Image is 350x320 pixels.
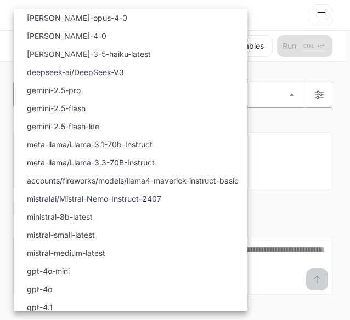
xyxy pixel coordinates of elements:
p: gpt-4o [27,283,52,295]
p: [PERSON_NAME]-3-5-haiku-latest [27,48,151,60]
p: accounts/fireworks/models/llama4-maverick-instruct-basic [27,175,239,186]
p: gemini-2.5-flash [27,102,86,114]
p: ministral-8b-latest [27,211,93,222]
p: gemini-2.5-pro [27,84,81,96]
p: [PERSON_NAME]-4-0 [27,30,106,42]
p: [PERSON_NAME]-opus-4-0 [27,12,127,24]
p: deepseek-ai/DeepSeek-V3 [27,66,124,78]
p: gemini-2.5-flash-lite [27,121,99,132]
p: mistral-small-latest [27,229,95,241]
p: mistral-medium-latest [27,247,105,259]
p: meta-llama/Llama-3.1-70b-Instruct [27,139,153,150]
p: mistralai/Mistral-Nemo-Instruct-2407 [27,193,161,204]
p: gpt-4.1 [27,301,53,313]
p: meta-llama/Llama-3.3-70B-Instruct [27,157,155,168]
p: gpt-4o-mini [27,265,70,277]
